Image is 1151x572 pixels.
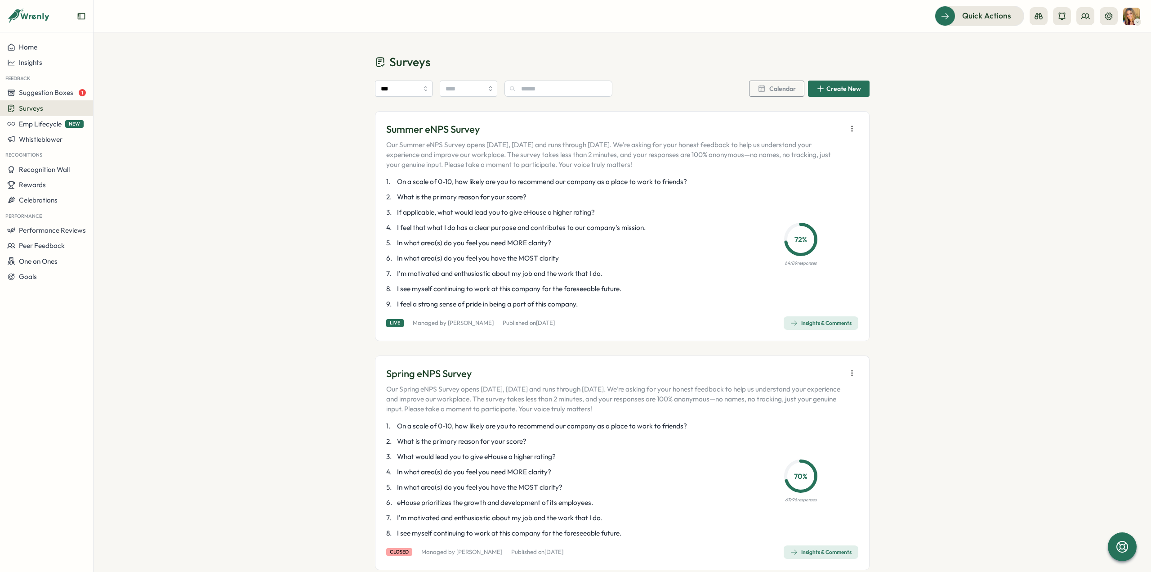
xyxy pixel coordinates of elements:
[397,498,593,508] span: eHouse prioritizes the growth and development of its employees.
[19,257,58,266] span: One on Ones
[397,192,526,202] span: What is the primary reason for your score?
[386,319,404,327] div: Live
[397,437,526,446] span: What is the primary reason for your score?
[19,226,86,234] span: Performance Reviews
[397,482,562,492] span: In what area(s) do you feel you have the MOST clarity?
[386,548,412,556] div: closed
[962,10,1011,22] span: Quick Actions
[935,6,1024,26] button: Quick Actions
[397,269,602,279] span: I'm motivated and enthusiastic about my job and the work that I do.
[397,421,687,431] span: On a scale of 0-10, how likely are you to recommend our company as a place to work to friends?
[19,120,62,128] span: Emp Lifecycle
[785,260,816,267] p: 64 / 89 responses
[1123,8,1140,25] img: Tarin O'Neill
[787,234,815,245] p: 72 %
[19,88,73,97] span: Suggestion Boxes
[386,238,395,248] span: 5 .
[386,437,395,446] span: 2 .
[19,58,42,67] span: Insights
[79,89,86,96] span: 1
[19,104,43,113] span: Surveys
[386,284,395,294] span: 8 .
[397,299,578,309] span: I feel a strong sense of pride in being a part of this company.
[19,196,58,204] span: Celebrations
[397,177,687,187] span: On a scale of 0-10, how likely are you to recommend our company as a place to work to friends?
[397,452,556,462] span: What would lead you to give eHouse a higher rating?
[785,496,816,504] p: 67 / 96 responses
[386,177,395,187] span: 1 .
[386,421,395,431] span: 1 .
[749,81,804,97] button: Calendar
[389,54,430,70] span: Surveys
[77,12,86,21] button: Expand sidebar
[386,452,395,462] span: 3 .
[386,299,395,309] span: 9 .
[448,319,494,326] a: [PERSON_NAME]
[397,467,551,477] span: In what area(s) do you feel you need MORE clarity?
[397,284,621,294] span: I see myself continuing to work at this company for the foreseeable future.
[397,207,595,217] span: If applicable, what would lead you to give eHouse a higher rating?
[386,269,395,279] span: 7 .
[386,140,842,170] p: Our Summer eNPS Survey opens [DATE], [DATE] and runs through [DATE]. We’re asking for your honest...
[790,320,852,327] div: Insights & Comments
[421,548,502,556] p: Managed by
[397,528,621,538] span: I see myself continuing to work at this company for the foreseeable future.
[503,319,555,327] p: Published on
[536,319,555,326] span: [DATE]
[787,471,815,482] p: 70 %
[386,122,842,136] p: Summer eNPS Survey
[784,545,858,559] button: Insights & Comments
[397,223,646,233] span: I feel that what I do has a clear purpose and contributes to our company's mission.
[456,548,502,555] a: [PERSON_NAME]
[397,238,551,248] span: In what area(s) do you feel you need MORE clarity?
[386,384,842,414] p: Our Spring eNPS Survey opens [DATE], [DATE] and runs through [DATE]. We’re asking for your honest...
[19,241,65,250] span: Peer Feedback
[397,513,602,523] span: I'm motivated and enthusiastic about my job and the work that I do.
[826,86,861,92] span: Create New
[386,192,395,202] span: 2 .
[386,253,395,263] span: 6 .
[769,86,796,92] span: Calendar
[19,43,37,51] span: Home
[19,180,46,189] span: Rewards
[386,498,395,508] span: 6 .
[386,367,842,381] p: Spring eNPS Survey
[397,253,559,263] span: In what area(s) do you feel you have the MOST clarity
[386,528,395,538] span: 8 .
[386,223,395,233] span: 4 .
[19,272,37,281] span: Goals
[790,549,852,556] div: Insights & Comments
[386,513,395,523] span: 7 .
[65,120,84,128] span: NEW
[386,467,395,477] span: 4 .
[386,207,395,217] span: 3 .
[19,135,62,144] span: Whistleblower
[413,319,494,327] p: Managed by
[784,316,858,330] button: Insights & Comments
[511,548,563,556] p: Published on
[544,548,563,555] span: [DATE]
[386,482,395,492] span: 5 .
[19,165,70,174] span: Recognition Wall
[808,81,870,97] button: Create New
